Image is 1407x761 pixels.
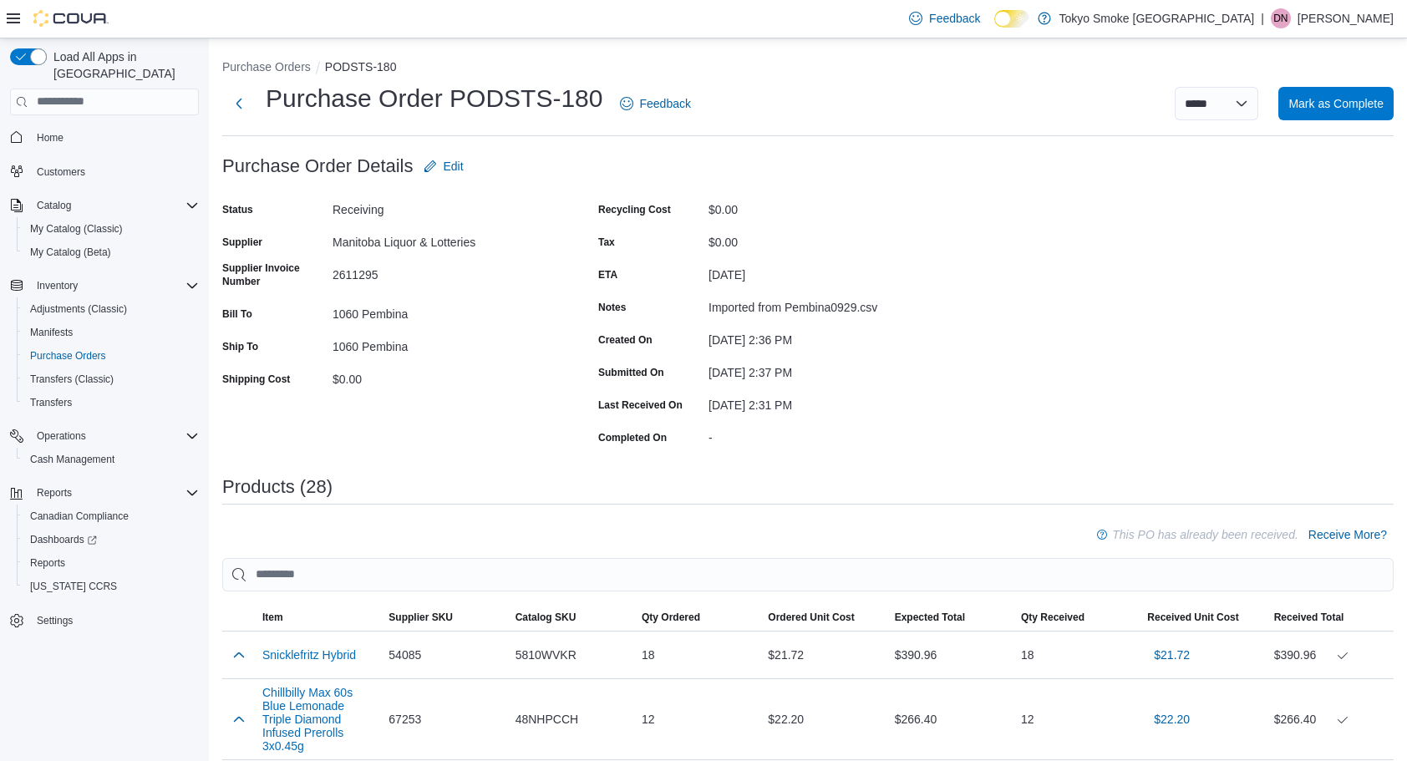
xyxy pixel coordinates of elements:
[640,95,691,112] span: Feedback
[333,333,556,353] div: 1060 Pembina
[709,229,932,249] div: $0.00
[23,553,199,573] span: Reports
[30,128,70,148] a: Home
[222,58,1394,79] nav: An example of EuiBreadcrumbs
[761,604,887,631] button: Ordered Unit Cost
[1278,87,1394,120] button: Mark as Complete
[709,294,932,314] div: Imported from Pembina0929.csv
[17,528,206,551] a: Dashboards
[333,366,556,386] div: $0.00
[929,10,980,27] span: Feedback
[30,246,111,259] span: My Catalog (Beta)
[994,10,1029,28] input: Dark Mode
[222,203,253,216] label: Status
[30,222,123,236] span: My Catalog (Classic)
[17,321,206,344] button: Manifests
[30,426,93,446] button: Operations
[516,645,577,665] span: 5810WVKR
[30,302,127,316] span: Adjustments (Classic)
[509,604,635,631] button: Catalog SKU
[598,366,664,379] label: Submitted On
[17,368,206,391] button: Transfers (Classic)
[256,604,382,631] button: Item
[389,645,421,665] span: 54085
[709,359,932,379] div: [DATE] 2:37 PM
[30,580,117,593] span: [US_STATE] CCRS
[23,322,79,342] a: Manifests
[30,195,199,216] span: Catalog
[444,158,464,175] span: Edit
[598,268,617,282] label: ETA
[3,608,206,632] button: Settings
[222,373,290,386] label: Shipping Cost
[761,703,887,736] div: $22.20
[30,326,73,339] span: Manifests
[222,340,258,353] label: Ship To
[23,299,199,319] span: Adjustments (Classic)
[23,449,121,469] a: Cash Management
[333,229,556,249] div: Manitoba Liquor & Lotteries
[598,236,615,249] label: Tax
[23,369,120,389] a: Transfers (Classic)
[1112,525,1298,545] p: This PO has already been received.
[613,87,698,120] a: Feedback
[895,611,965,624] span: Expected Total
[17,575,206,598] button: [US_STATE] CCRS
[768,611,854,624] span: Ordered Unit Cost
[1302,518,1394,551] button: Receive More?
[23,242,199,262] span: My Catalog (Beta)
[10,119,199,677] nav: Complex example
[37,614,73,627] span: Settings
[30,483,79,503] button: Reports
[30,276,199,296] span: Inventory
[23,219,199,239] span: My Catalog (Classic)
[1274,709,1387,729] div: $266.40
[598,398,683,412] label: Last Received On
[3,424,206,448] button: Operations
[902,2,987,35] a: Feedback
[1014,604,1140,631] button: Qty Received
[222,307,252,321] label: Bill To
[30,349,106,363] span: Purchase Orders
[1154,711,1190,728] span: $22.20
[888,638,1014,672] div: $390.96
[33,10,109,27] img: Cova
[389,709,421,729] span: 67253
[1298,8,1394,28] p: [PERSON_NAME]
[642,611,700,624] span: Qty Ordered
[17,344,206,368] button: Purchase Orders
[30,453,114,466] span: Cash Management
[1274,645,1387,665] div: $390.96
[3,160,206,184] button: Customers
[262,611,283,624] span: Item
[3,274,206,297] button: Inventory
[1288,95,1384,112] span: Mark as Complete
[17,391,206,414] button: Transfers
[1147,638,1196,672] button: $21.72
[222,236,262,249] label: Supplier
[222,60,311,74] button: Purchase Orders
[30,483,199,503] span: Reports
[1059,8,1255,28] p: Tokyo Smoke [GEOGRAPHIC_DATA]
[3,125,206,150] button: Home
[30,610,199,631] span: Settings
[262,648,356,662] button: Snicklefritz Hybrid
[23,506,199,526] span: Canadian Compliance
[222,477,333,497] h3: Products (28)
[17,551,206,575] button: Reports
[1267,604,1394,631] button: Received Total
[23,530,104,550] a: Dashboards
[30,195,78,216] button: Catalog
[30,510,129,523] span: Canadian Compliance
[30,276,84,296] button: Inventory
[37,486,72,500] span: Reports
[17,217,206,241] button: My Catalog (Classic)
[17,505,206,528] button: Canadian Compliance
[17,448,206,471] button: Cash Management
[222,261,326,288] label: Supplier Invoice Number
[30,162,92,182] a: Customers
[37,429,86,443] span: Operations
[3,481,206,505] button: Reports
[709,327,932,347] div: [DATE] 2:36 PM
